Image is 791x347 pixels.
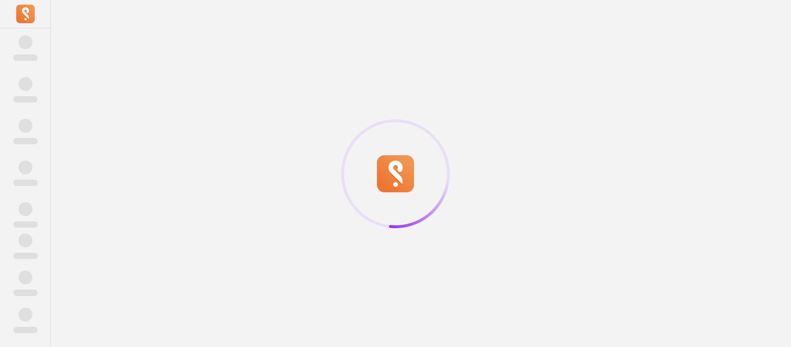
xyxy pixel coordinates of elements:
[19,77,32,91] span: ‌
[19,271,32,284] span: ‌
[13,138,38,144] span: ‌
[13,54,38,61] span: ‌
[13,253,38,259] span: ‌
[13,290,38,296] span: ‌
[13,96,38,103] span: ‌
[19,35,32,49] span: ‌
[13,327,38,333] span: ‌
[19,202,32,216] span: ‌
[19,308,32,322] span: ‌
[19,119,32,133] span: ‌
[13,221,38,228] span: ‌
[19,160,32,174] span: ‌
[19,233,32,247] span: ‌
[13,180,38,186] span: ‌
